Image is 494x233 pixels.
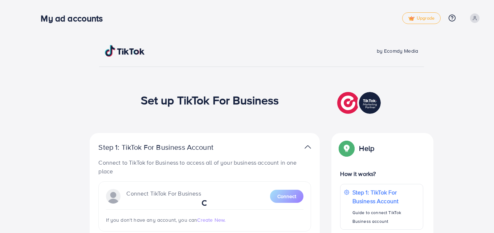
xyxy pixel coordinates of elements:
[337,90,383,116] img: TikTok partner
[105,45,145,57] img: TikTok
[340,169,423,178] p: How it works?
[352,208,419,226] p: Guide to connect TikTok Business account
[402,12,441,24] a: tickUpgrade
[340,142,353,155] img: Popup guide
[408,16,415,21] img: tick
[41,13,109,24] h3: My ad accounts
[98,143,236,152] p: Step 1: TikTok For Business Account
[352,188,419,205] p: Step 1: TikTok For Business Account
[408,16,434,21] span: Upgrade
[141,93,279,107] h1: Set up TikTok For Business
[359,144,374,153] p: Help
[305,142,311,152] img: TikTok partner
[377,47,418,55] span: by Ecomdy Media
